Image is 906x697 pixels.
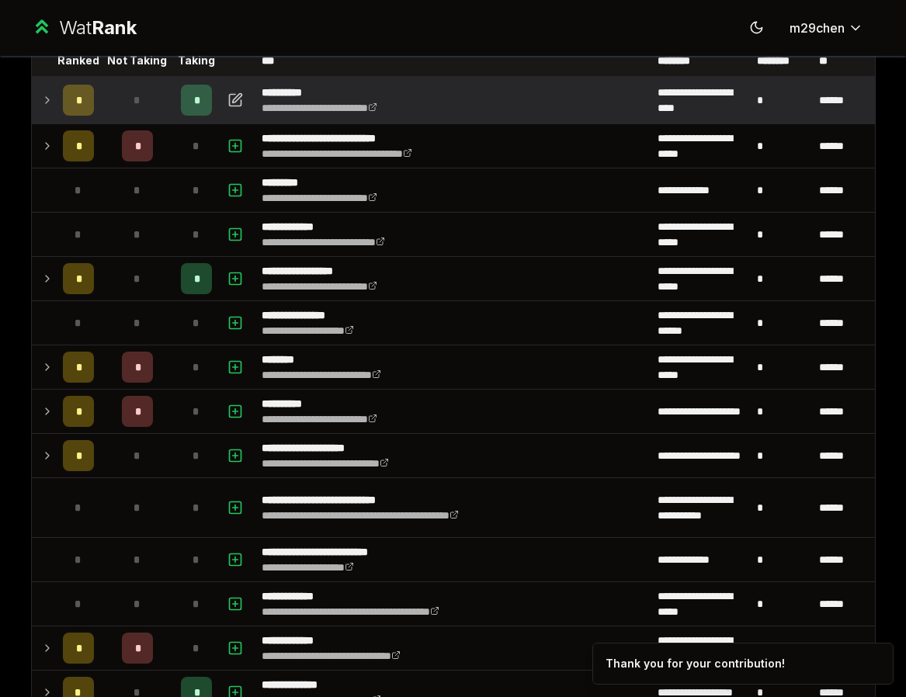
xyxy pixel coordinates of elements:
[57,53,99,68] p: Ranked
[31,16,137,40] a: WatRank
[92,16,137,39] span: Rank
[777,14,876,42] button: m29chen
[107,53,167,68] p: Not Taking
[178,53,215,68] p: Taking
[790,19,845,37] span: m29chen
[606,656,785,671] div: Thank you for your contribution!
[59,16,137,40] div: Wat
